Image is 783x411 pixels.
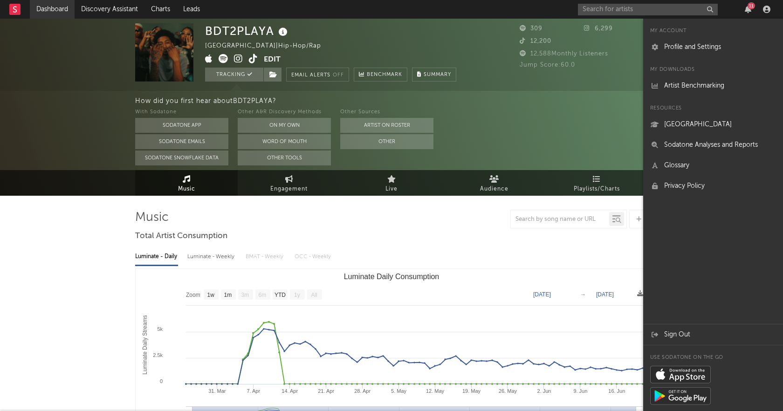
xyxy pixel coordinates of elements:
text: [DATE] [596,291,614,298]
span: Engagement [270,184,308,195]
input: Search for artists [578,4,718,15]
a: Playlists/Charts [545,170,648,196]
text: 7. Apr [247,388,260,394]
input: Search by song name or URL [511,216,609,223]
text: 6m [259,292,267,298]
span: Benchmark [367,69,402,81]
a: [GEOGRAPHIC_DATA] [643,114,783,135]
div: Other A&R Discovery Methods [238,107,331,118]
div: With Sodatone [135,107,228,118]
button: Word Of Mouth [238,134,331,149]
a: Audience [443,170,545,196]
text: 5. May [391,388,407,394]
text: 0 [160,378,163,384]
text: 16. Jun [608,388,625,394]
text: 19. May [462,388,481,394]
a: Privacy Policy [643,176,783,196]
a: Sodatone Analyses and Reports [643,135,783,155]
text: 5k [157,326,163,332]
span: Playlists/Charts [574,184,620,195]
div: Other Sources [340,107,433,118]
button: Other Tools [238,151,331,165]
span: 309 [520,26,543,32]
text: 2.5k [153,352,163,358]
span: Music [178,184,195,195]
button: 11 [745,6,751,13]
span: 6,299 [584,26,613,32]
a: Live [340,170,443,196]
text: 1w [207,292,215,298]
button: On My Own [238,118,331,133]
text: 26. May [499,388,517,394]
span: 12,200 [520,38,551,44]
button: Sodatone Snowflake Data [135,151,228,165]
button: Edit [264,54,281,66]
text: 12. May [426,388,445,394]
text: 14. Apr [282,388,298,394]
text: 2. Jun [537,388,551,394]
div: Use Sodatone on the go [643,352,783,363]
a: Sign Out [643,324,783,345]
button: Summary [412,68,456,82]
text: 21. Apr [318,388,334,394]
div: 11 [748,2,755,9]
a: Engagement [238,170,340,196]
button: Tracking [205,68,263,82]
text: Luminate Daily Streams [142,315,148,374]
div: BDT2PLAYA [205,23,290,39]
text: 9. Jun [573,388,587,394]
text: → [580,291,586,298]
text: Luminate Daily Consumption [344,273,440,281]
div: My Account [643,26,783,37]
a: Artist Benchmarking [643,75,783,96]
div: How did you first hear about BDT2PLAYA ? [135,96,783,107]
text: 3m [241,292,249,298]
div: My Downloads [643,64,783,75]
text: YTD [275,292,286,298]
text: Zoom [186,292,200,298]
span: 12,588 Monthly Listeners [520,51,608,57]
span: Audience [480,184,508,195]
span: Jump Score: 60.0 [520,62,575,68]
button: Other [340,134,433,149]
span: Total Artist Consumption [135,231,227,242]
span: Live [385,184,398,195]
a: Profile and Settings [643,37,783,57]
text: 31. Mar [208,388,226,394]
div: [GEOGRAPHIC_DATA] | Hip-Hop/Rap [205,41,332,52]
em: Off [333,73,344,78]
button: Email AlertsOff [286,68,349,82]
a: Benchmark [354,68,407,82]
div: Resources [643,103,783,114]
a: Music [135,170,238,196]
div: Luminate - Weekly [187,249,236,265]
text: [DATE] [533,291,551,298]
button: Artist on Roster [340,118,433,133]
text: All [311,292,317,298]
button: Sodatone App [135,118,228,133]
text: 28. Apr [354,388,371,394]
a: Glossary [643,155,783,176]
text: 1m [224,292,232,298]
button: Sodatone Emails [135,134,228,149]
span: Summary [424,72,451,77]
div: Luminate - Daily [135,249,178,265]
text: 1y [294,292,300,298]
